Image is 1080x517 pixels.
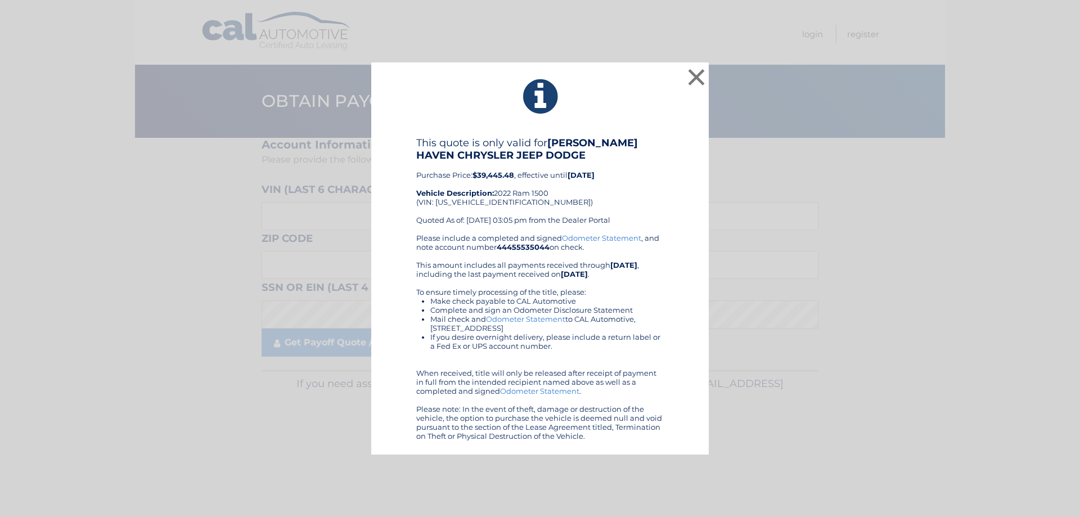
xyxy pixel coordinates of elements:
[497,242,550,251] b: 44455535044
[685,66,708,88] button: ×
[610,260,637,269] b: [DATE]
[472,170,514,179] b: $39,445.48
[430,314,664,332] li: Mail check and to CAL Automotive, [STREET_ADDRESS]
[430,305,664,314] li: Complete and sign an Odometer Disclosure Statement
[430,332,664,350] li: If you desire overnight delivery, please include a return label or a Fed Ex or UPS account number.
[561,269,588,278] b: [DATE]
[416,233,664,440] div: Please include a completed and signed , and note account number on check. This amount includes al...
[416,188,494,197] strong: Vehicle Description:
[568,170,595,179] b: [DATE]
[416,137,664,233] div: Purchase Price: , effective until 2022 Ram 1500 (VIN: [US_VEHICLE_IDENTIFICATION_NUMBER]) Quoted ...
[486,314,565,323] a: Odometer Statement
[430,296,664,305] li: Make check payable to CAL Automotive
[562,233,641,242] a: Odometer Statement
[416,137,664,161] h4: This quote is only valid for
[416,137,638,161] b: [PERSON_NAME] HAVEN CHRYSLER JEEP DODGE
[500,386,579,395] a: Odometer Statement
